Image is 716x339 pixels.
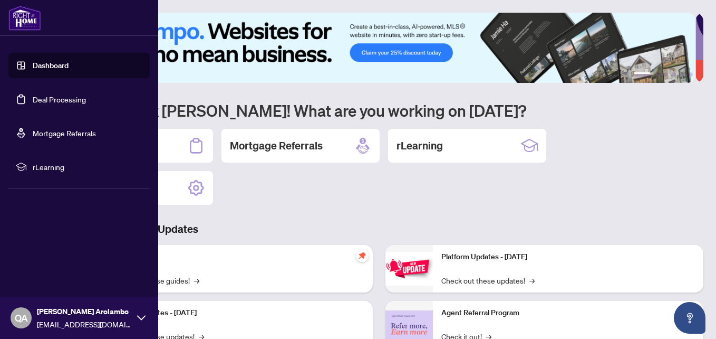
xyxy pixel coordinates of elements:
h2: Mortgage Referrals [230,138,323,153]
span: rLearning [33,161,142,173]
p: Platform Updates - [DATE] [441,251,695,263]
h2: rLearning [396,138,443,153]
button: 1 [634,72,651,77]
a: Dashboard [33,61,69,70]
p: Platform Updates - [DATE] [111,307,364,319]
span: [EMAIL_ADDRESS][DOMAIN_NAME] [37,318,132,330]
span: QA [15,310,28,325]
button: 3 [663,72,667,77]
img: Platform Updates - June 23, 2025 [385,252,433,285]
button: Open asap [674,302,705,334]
a: Check out these updates!→ [441,275,535,286]
a: Deal Processing [33,95,86,104]
span: → [529,275,535,286]
span: pushpin [356,249,369,262]
button: 4 [672,72,676,77]
span: [PERSON_NAME] Arolambo [37,306,132,317]
button: 6 [689,72,693,77]
img: Slide 0 [55,13,695,83]
h3: Brokerage & Industry Updates [55,222,703,237]
span: → [194,275,199,286]
p: Agent Referral Program [441,307,695,319]
a: Mortgage Referrals [33,128,96,138]
button: 2 [655,72,659,77]
img: logo [8,5,41,31]
p: Self-Help [111,251,364,263]
button: 5 [680,72,684,77]
h1: Welcome back [PERSON_NAME]! What are you working on [DATE]? [55,100,703,120]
